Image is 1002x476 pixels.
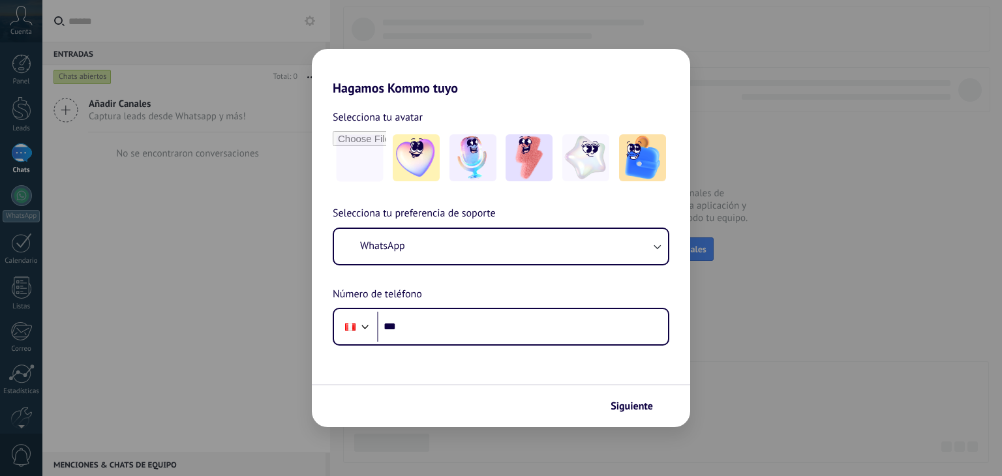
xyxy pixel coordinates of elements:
[605,395,671,417] button: Siguiente
[506,134,553,181] img: -3.jpeg
[312,49,690,96] h2: Hagamos Kommo tuyo
[333,205,496,222] span: Selecciona tu preferencia de soporte
[393,134,440,181] img: -1.jpeg
[449,134,496,181] img: -2.jpeg
[562,134,609,181] img: -4.jpeg
[338,313,363,340] div: Peru: + 51
[333,109,423,126] span: Selecciona tu avatar
[619,134,666,181] img: -5.jpeg
[360,239,405,252] span: WhatsApp
[333,286,422,303] span: Número de teléfono
[334,229,668,264] button: WhatsApp
[611,402,653,411] span: Siguiente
